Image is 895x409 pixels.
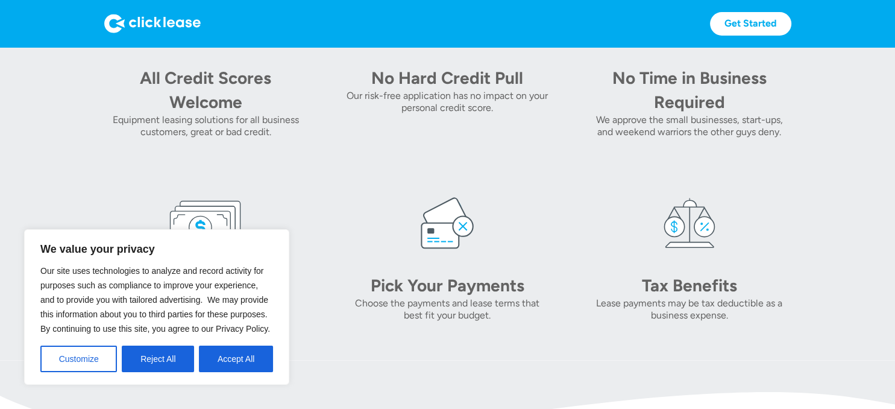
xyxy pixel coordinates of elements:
[605,273,774,297] div: Tax Benefits
[104,114,307,138] div: Equipment leasing solutions for all business customers, great or bad credit.
[40,242,273,256] p: We value your privacy
[605,66,774,114] div: No Time in Business Required
[411,186,483,259] img: card icon
[40,346,117,372] button: Customize
[363,273,532,297] div: Pick Your Payments
[588,297,791,322] div: Lease payments may be tax deductible as a business expense.
[122,346,194,372] button: Reject All
[121,66,290,114] div: All Credit Scores Welcome
[40,266,270,334] span: Our site uses technologies to analyze and record activity for purposes such as compliance to impr...
[24,229,289,385] div: We value your privacy
[363,66,532,90] div: No Hard Credit Pull
[346,297,549,322] div: Choose the payments and lease terms that best fit your budget.
[199,346,273,372] button: Accept All
[653,186,726,259] img: tax icon
[169,186,242,259] img: money icon
[710,12,791,36] a: Get Started
[104,14,201,33] img: Logo
[346,90,549,114] div: Our risk-free application has no impact on your personal credit score.
[588,114,791,138] div: We approve the small businesses, start-ups, and weekend warriors the other guys deny.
